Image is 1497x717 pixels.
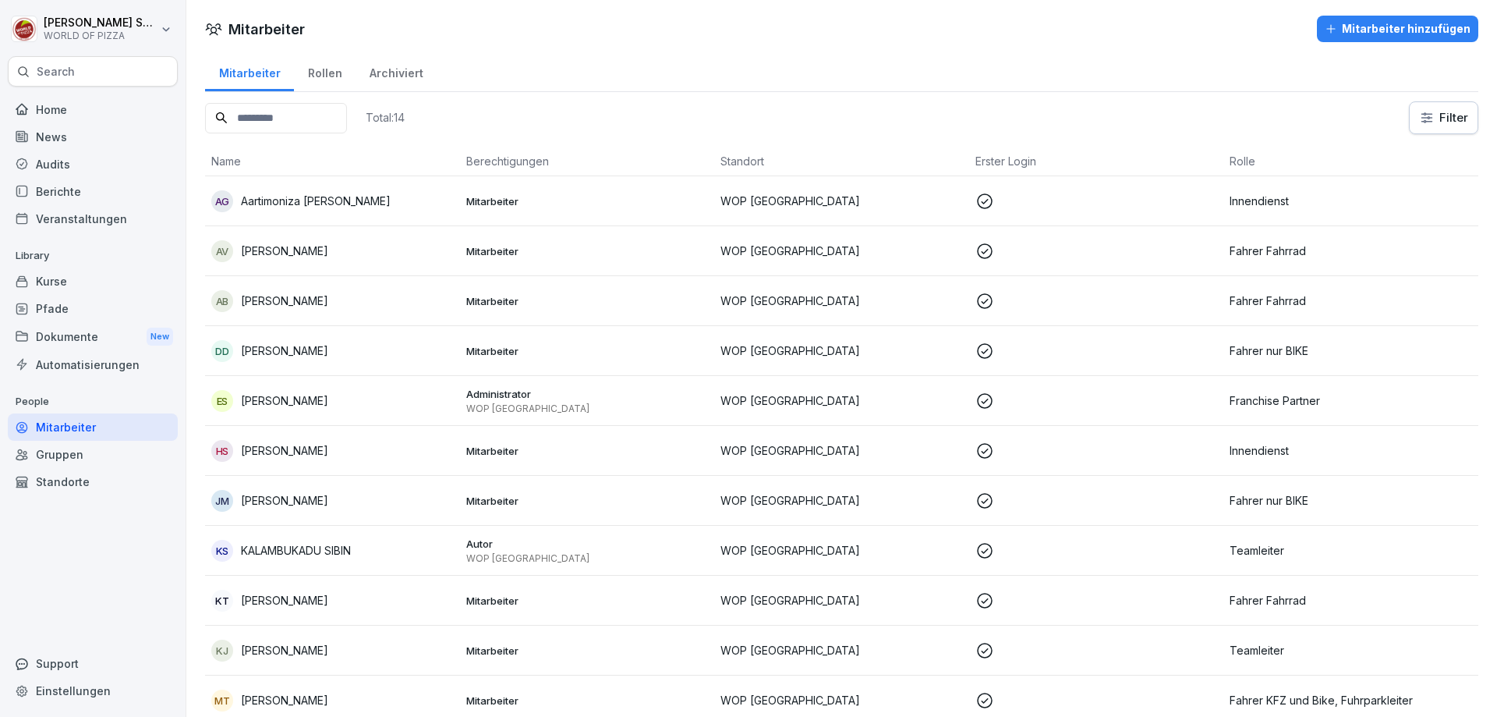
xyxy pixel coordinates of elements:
[720,193,963,209] p: WOP [GEOGRAPHIC_DATA]
[1230,542,1472,559] p: Teamleiter
[1230,193,1472,209] p: Innendienst
[241,293,328,309] p: [PERSON_NAME]
[211,590,233,612] div: KT
[241,542,351,559] p: KALAMBUKADU SIBIN
[1317,16,1478,42] button: Mitarbeiter hinzufügen
[8,178,178,205] a: Berichte
[720,392,963,409] p: WOP [GEOGRAPHIC_DATA]
[241,642,328,658] p: [PERSON_NAME]
[466,344,709,358] p: Mitarbeiter
[366,110,405,125] p: Total: 14
[1230,293,1472,309] p: Fahrer Fahrrad
[241,692,328,708] p: [PERSON_NAME]
[1230,392,1472,409] p: Franchise Partner
[241,442,328,459] p: [PERSON_NAME]
[8,441,178,468] a: Gruppen
[466,594,709,608] p: Mitarbeiter
[1230,692,1472,708] p: Fahrer KFZ und Bike, Fuhrparkleiter
[241,392,328,409] p: [PERSON_NAME]
[356,51,437,91] a: Archiviert
[8,389,178,414] p: People
[466,694,709,708] p: Mitarbeiter
[720,542,963,559] p: WOP [GEOGRAPHIC_DATA]
[720,692,963,708] p: WOP [GEOGRAPHIC_DATA]
[1230,442,1472,459] p: Innendienst
[211,640,233,662] div: KJ
[969,147,1224,176] th: Erster Login
[466,494,709,508] p: Mitarbeiter
[205,147,460,176] th: Name
[8,268,178,295] a: Kurse
[37,64,75,80] p: Search
[460,147,715,176] th: Berechtigungen
[44,16,157,30] p: [PERSON_NAME] Sumhayev
[241,193,391,209] p: Aartimoniza [PERSON_NAME]
[466,194,709,208] p: Mitarbeiter
[228,19,305,40] h1: Mitarbeiter
[8,243,178,268] p: Library
[147,328,173,346] div: New
[1325,20,1470,37] div: Mitarbeiter hinzufügen
[211,490,233,512] div: JM
[211,290,233,312] div: AB
[466,244,709,258] p: Mitarbeiter
[211,390,233,412] div: ES
[720,492,963,509] p: WOP [GEOGRAPHIC_DATA]
[466,387,709,401] p: Administrator
[720,343,963,359] p: WOP [GEOGRAPHIC_DATA]
[8,322,178,351] a: DokumenteNew
[1230,642,1472,658] p: Teamleiter
[8,322,178,351] div: Dokumente
[8,351,178,378] a: Automatisierungen
[1230,592,1472,609] p: Fahrer Fahrrad
[466,403,709,415] p: WOP [GEOGRAPHIC_DATA]
[241,592,328,609] p: [PERSON_NAME]
[294,51,356,91] a: Rollen
[8,123,178,151] a: News
[8,295,178,322] a: Pfade
[1419,110,1468,126] div: Filter
[8,205,178,232] a: Veranstaltungen
[241,343,328,359] p: [PERSON_NAME]
[211,540,233,562] div: KS
[211,340,233,362] div: DD
[1410,102,1478,133] button: Filter
[8,468,178,495] a: Standorte
[714,147,969,176] th: Standort
[720,642,963,658] p: WOP [GEOGRAPHIC_DATA]
[211,240,233,262] div: Av
[720,442,963,459] p: WOP [GEOGRAPHIC_DATA]
[211,690,233,712] div: MT
[8,151,178,178] a: Audits
[205,51,294,91] a: Mitarbeiter
[44,30,157,41] p: WORLD OF PIZZA
[466,552,709,565] p: WOP [GEOGRAPHIC_DATA]
[720,293,963,309] p: WOP [GEOGRAPHIC_DATA]
[8,96,178,123] a: Home
[1230,343,1472,359] p: Fahrer nur BIKE
[211,440,233,462] div: HS
[720,592,963,609] p: WOP [GEOGRAPHIC_DATA]
[1223,147,1478,176] th: Rolle
[241,243,328,259] p: [PERSON_NAME]
[466,444,709,458] p: Mitarbeiter
[466,644,709,658] p: Mitarbeiter
[8,677,178,705] div: Einstellungen
[211,190,233,212] div: AG
[8,414,178,441] a: Mitarbeiter
[8,650,178,677] div: Support
[1230,243,1472,259] p: Fahrer Fahrrad
[1230,492,1472,509] p: Fahrer nur BIKE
